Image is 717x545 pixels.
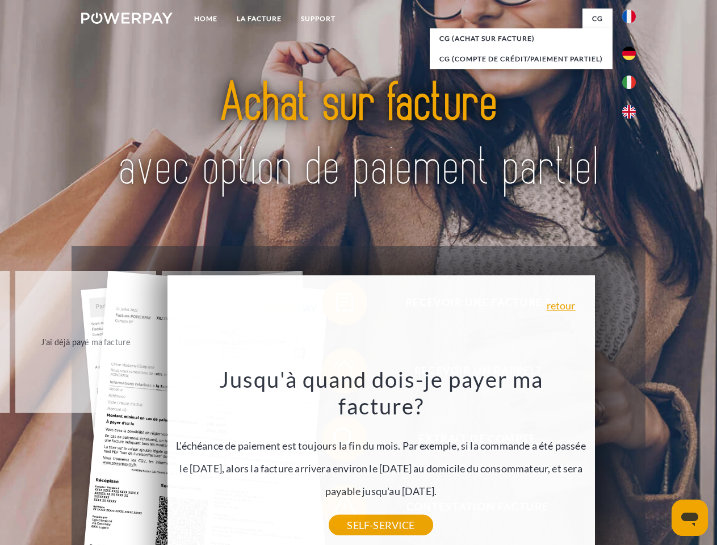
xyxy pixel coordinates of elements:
[547,300,576,311] a: retour
[227,9,291,29] a: LA FACTURE
[672,500,708,536] iframe: Bouton de lancement de la fenêtre de messagerie
[22,334,150,349] div: J'ai déjà payé ma facture
[291,9,345,29] a: Support
[430,49,613,69] a: CG (Compte de crédit/paiement partiel)
[622,76,636,89] img: it
[430,28,613,49] a: CG (achat sur facture)
[185,9,227,29] a: Home
[622,10,636,23] img: fr
[622,105,636,119] img: en
[174,366,588,525] div: L'échéance de paiement est toujours la fin du mois. Par exemple, si la commande a été passée le [...
[622,47,636,60] img: de
[582,9,613,29] a: CG
[174,366,588,420] h3: Jusqu'à quand dois-je payer ma facture?
[108,54,609,217] img: title-powerpay_fr.svg
[81,12,173,24] img: logo-powerpay-white.svg
[329,515,433,535] a: SELF-SERVICE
